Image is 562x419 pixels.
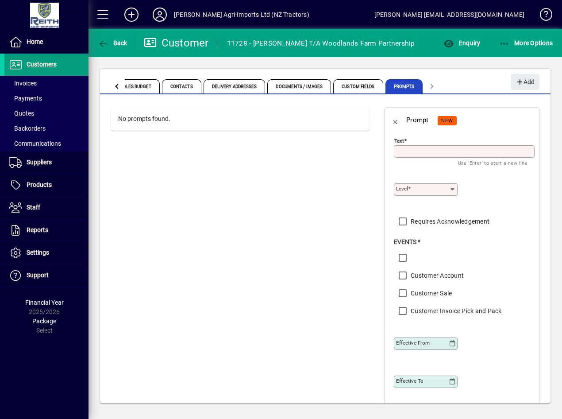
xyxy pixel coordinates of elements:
[25,299,64,306] span: Financial Year
[27,159,52,166] span: Suppliers
[499,39,553,47] span: More Options
[458,158,527,168] mat-hint: Use 'Enter' to start a new line
[27,272,49,279] span: Support
[406,113,429,127] div: Prompt
[27,204,40,211] span: Staff
[27,249,49,256] span: Settings
[9,80,37,87] span: Invoices
[89,35,137,51] app-page-header-button: Back
[4,151,89,174] a: Suppliers
[4,242,89,264] a: Settings
[4,76,89,91] a: Invoices
[4,121,89,136] a: Backorders
[394,238,420,245] span: Events *
[32,318,56,325] span: Package
[396,186,408,192] mat-label: Level
[4,174,89,196] a: Products
[409,217,489,226] label: Requires Acknowledgement
[374,8,524,22] div: [PERSON_NAME] [EMAIL_ADDRESS][DOMAIN_NAME]
[227,36,415,50] div: 11728 - [PERSON_NAME] T/A Woodlands Farm Partnership
[27,38,43,45] span: Home
[162,79,201,93] span: Contacts
[441,118,453,124] span: NEW
[4,106,89,121] a: Quotes
[111,107,369,131] div: No prompts found.
[4,91,89,106] a: Payments
[27,226,48,233] span: Reports
[516,75,535,89] span: Add
[333,79,383,93] span: Custom Fields
[394,138,404,144] mat-label: Text
[117,7,146,23] button: Add
[4,197,89,219] a: Staff
[409,271,464,280] label: Customer Account
[511,74,539,90] button: Add
[204,79,266,93] span: Delivery Addresses
[27,61,57,68] span: Customers
[9,140,61,147] span: Communications
[385,79,423,93] span: Prompts
[174,8,309,22] div: [PERSON_NAME] Agri-Imports Ltd (NZ Tractors)
[112,79,160,93] span: Sales Budget
[98,39,127,47] span: Back
[27,181,52,188] span: Products
[396,340,430,346] mat-label: Effective From
[385,109,406,131] button: Back
[533,2,551,31] a: Knowledge Base
[96,35,130,51] button: Back
[497,35,555,51] button: More Options
[4,31,89,53] a: Home
[9,95,42,102] span: Payments
[4,136,89,151] a: Communications
[146,7,174,23] button: Profile
[144,36,209,50] div: Customer
[267,79,331,93] span: Documents / Images
[9,125,46,132] span: Backorders
[443,39,480,47] span: Enquiry
[4,219,89,241] a: Reports
[4,264,89,287] a: Support
[441,35,482,51] button: Enquiry
[409,306,502,315] label: Customer Invoice Pick and Pack
[9,110,34,117] span: Quotes
[409,289,452,298] label: Customer Sale
[396,378,423,384] mat-label: Effective To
